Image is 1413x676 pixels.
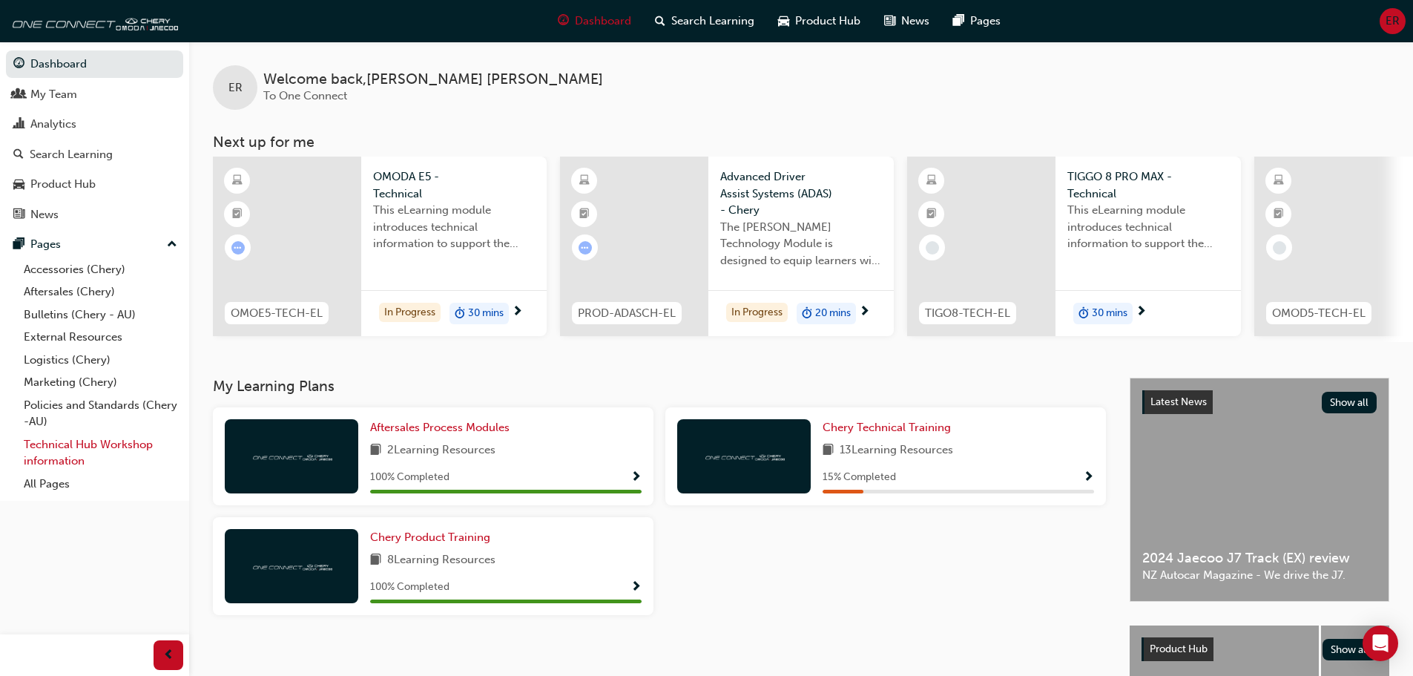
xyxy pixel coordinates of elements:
div: In Progress [726,303,788,323]
a: guage-iconDashboard [546,6,643,36]
div: In Progress [379,303,441,323]
a: Dashboard [6,50,183,78]
a: Aftersales (Chery) [18,280,183,303]
span: learningRecordVerb_ATTEMPT-icon [231,241,245,255]
span: Chery Product Training [370,531,490,544]
span: book-icon [370,551,381,570]
span: 2024 Jaecoo J7 Track (EX) review [1142,550,1377,567]
span: pages-icon [13,238,24,252]
a: Marketing (Chery) [18,371,183,394]
span: 30 mins [468,305,504,322]
span: Aftersales Process Modules [370,421,510,434]
span: ER [228,79,243,96]
span: This eLearning module introduces technical information to support the entry level knowledge requi... [1067,202,1229,252]
a: Analytics [6,111,183,138]
span: booktick-icon [232,205,243,224]
a: Logistics (Chery) [18,349,183,372]
span: search-icon [655,12,665,30]
span: up-icon [167,235,177,255]
span: Product Hub [795,13,860,30]
span: pages-icon [953,12,964,30]
span: ER [1386,13,1400,30]
a: All Pages [18,473,183,496]
h3: My Learning Plans [213,378,1106,395]
span: This eLearning module introduces technical information to support the entry-level knowledge requi... [373,202,535,252]
span: The [PERSON_NAME] Technology Module is designed to equip learners with essential knowledge about ... [720,219,882,269]
span: chart-icon [13,118,24,131]
span: duration-icon [1078,304,1089,324]
a: news-iconNews [872,6,941,36]
span: News [901,13,929,30]
span: Search Learning [671,13,754,30]
span: guage-icon [13,58,24,71]
span: book-icon [823,442,834,460]
div: Product Hub [30,176,96,193]
a: Chery Technical Training [823,419,957,436]
span: prev-icon [163,646,174,665]
span: next-icon [1136,306,1147,319]
a: search-iconSearch Learning [643,6,766,36]
span: 100 % Completed [370,579,449,596]
button: Show all [1323,639,1378,660]
a: car-iconProduct Hub [766,6,872,36]
span: booktick-icon [579,205,590,224]
a: Chery Product Training [370,529,496,546]
span: Show Progress [630,581,642,594]
span: booktick-icon [926,205,937,224]
button: Show Progress [630,468,642,487]
span: Show Progress [630,471,642,485]
span: duration-icon [802,304,812,324]
a: OMOE5-TECH-ELOMODA E5 - TechnicalThis eLearning module introduces technical information to suppor... [213,157,547,336]
button: Show Progress [1083,468,1094,487]
a: Search Learning [6,141,183,168]
span: OMOD5-TECH-EL [1272,305,1366,322]
span: TIGGO 8 PRO MAX - Technical [1067,168,1229,202]
span: learningResourceType_ELEARNING-icon [926,171,937,191]
span: car-icon [13,178,24,191]
img: oneconnect [7,6,178,36]
button: DashboardMy TeamAnalyticsSearch LearningProduct HubNews [6,47,183,231]
span: next-icon [859,306,870,319]
span: 8 Learning Resources [387,551,495,570]
a: Product Hub [6,171,183,198]
span: learningRecordVerb_NONE-icon [926,241,939,255]
span: booktick-icon [1274,205,1284,224]
span: next-icon [512,306,523,319]
a: News [6,201,183,229]
div: News [30,206,59,223]
span: OMOE5-TECH-EL [231,305,323,322]
a: pages-iconPages [941,6,1012,36]
span: 20 mins [815,305,851,322]
span: 2 Learning Resources [387,442,495,460]
span: Welcome back , [PERSON_NAME] [PERSON_NAME] [263,71,603,88]
a: Accessories (Chery) [18,258,183,281]
span: people-icon [13,88,24,102]
img: oneconnect [703,449,785,463]
span: To One Connect [263,89,347,102]
span: learningRecordVerb_ATTEMPT-icon [579,241,592,255]
button: ER [1380,8,1406,34]
div: Open Intercom Messenger [1363,626,1398,661]
span: guage-icon [558,12,569,30]
span: learningResourceType_ELEARNING-icon [232,171,243,191]
span: Product Hub [1150,643,1208,655]
button: Show Progress [630,578,642,597]
a: Aftersales Process Modules [370,419,516,436]
a: Latest NewsShow all2024 Jaecoo J7 Track (EX) reviewNZ Autocar Magazine - We drive the J7. [1130,378,1389,602]
img: oneconnect [251,449,332,463]
a: PROD-ADASCH-ELAdvanced Driver Assist Systems (ADAS) - CheryThe [PERSON_NAME] Technology Module is... [560,157,894,336]
span: Latest News [1150,396,1207,408]
a: My Team [6,81,183,108]
span: Advanced Driver Assist Systems (ADAS) - Chery [720,168,882,219]
div: Search Learning [30,146,113,163]
span: learningResourceType_ELEARNING-icon [1274,171,1284,191]
a: Bulletins (Chery - AU) [18,303,183,326]
span: learningRecordVerb_NONE-icon [1273,241,1286,255]
span: Show Progress [1083,471,1094,485]
a: Technical Hub Workshop information [18,433,183,473]
div: My Team [30,86,77,103]
span: Chery Technical Training [823,421,951,434]
button: Pages [6,231,183,258]
span: 15 % Completed [823,469,896,486]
